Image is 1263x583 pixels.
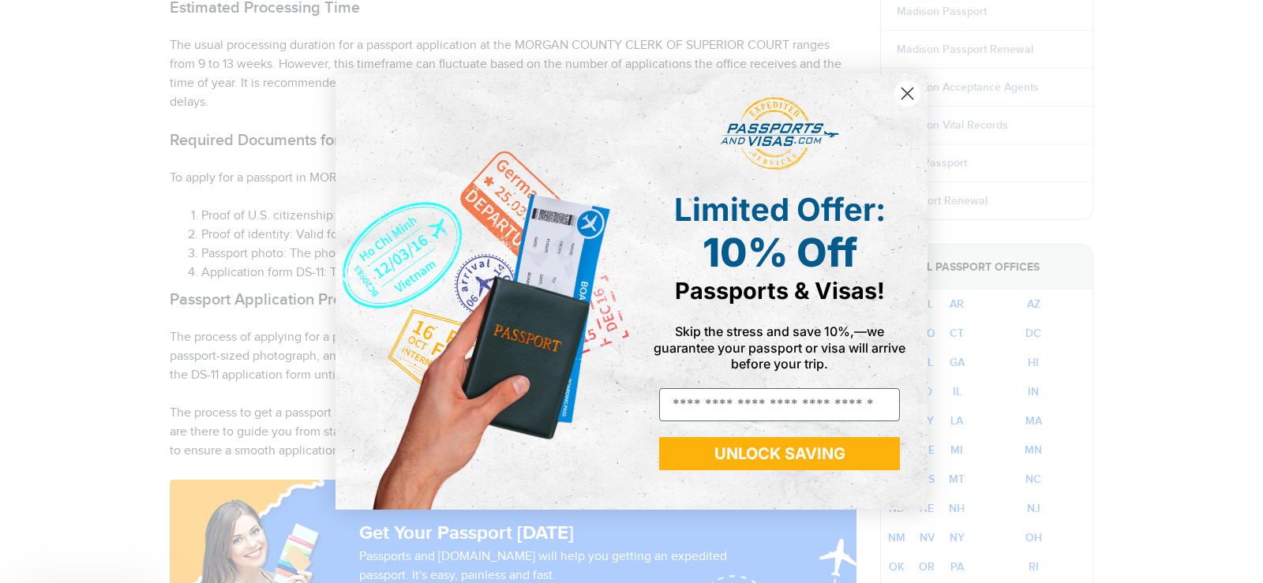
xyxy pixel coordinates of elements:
img: passports and visas [721,97,839,171]
button: UNLOCK SAVING [659,437,900,470]
span: Limited Offer: [674,190,886,229]
span: 10% Off [703,229,857,276]
img: de9cda0d-0715-46ca-9a25-073762a91ba7.png [335,73,631,510]
button: Close dialog [894,80,921,107]
span: Skip the stress and save 10%,—we guarantee your passport or visa will arrive before your trip. [654,323,905,371]
span: Passports & Visas! [675,277,885,305]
